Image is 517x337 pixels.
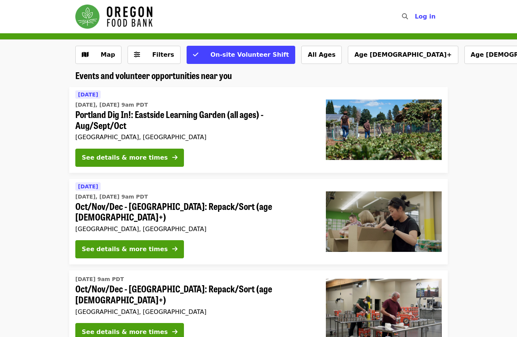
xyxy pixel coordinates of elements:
[75,5,153,29] img: Oregon Food Bank - Home
[82,245,168,254] div: See details & more times
[101,51,115,58] span: Map
[193,51,198,58] i: check icon
[75,308,314,315] div: [GEOGRAPHIC_DATA], [GEOGRAPHIC_DATA]
[152,51,174,58] span: Filters
[82,153,168,162] div: See details & more times
[128,46,181,64] button: Filters (0 selected)
[210,51,289,58] span: On-site Volunteer Shift
[78,92,98,98] span: [DATE]
[75,193,148,201] time: [DATE], [DATE] 9am PDT
[172,328,178,335] i: arrow-right icon
[75,109,314,131] span: Portland Dig In!: Eastside Learning Garden (all ages) - Aug/Sept/Oct
[75,240,184,258] button: See details & more times
[75,283,314,305] span: Oct/Nov/Dec - [GEOGRAPHIC_DATA]: Repack/Sort (age [DEMOGRAPHIC_DATA]+)
[75,275,124,283] time: [DATE] 9am PDT
[348,46,458,64] button: Age [DEMOGRAPHIC_DATA]+
[326,191,442,252] img: Oct/Nov/Dec - Portland: Repack/Sort (age 8+) organized by Oregon Food Bank
[82,328,168,337] div: See details & more times
[172,245,178,253] i: arrow-right icon
[75,101,148,109] time: [DATE], [DATE] 9am PDT
[172,154,178,161] i: arrow-right icon
[301,46,342,64] button: All Ages
[75,134,314,141] div: [GEOGRAPHIC_DATA], [GEOGRAPHIC_DATA]
[402,13,408,20] i: search icon
[75,46,121,64] button: Show map view
[82,51,89,58] i: map icon
[409,9,442,24] button: Log in
[78,183,98,189] span: [DATE]
[75,68,232,82] span: Events and volunteer opportunities near you
[75,225,314,233] div: [GEOGRAPHIC_DATA], [GEOGRAPHIC_DATA]
[75,149,184,167] button: See details & more times
[326,99,442,160] img: Portland Dig In!: Eastside Learning Garden (all ages) - Aug/Sept/Oct organized by Oregon Food Bank
[187,46,295,64] button: On-site Volunteer Shift
[413,8,419,26] input: Search
[415,13,436,20] span: Log in
[69,87,448,173] a: See details for "Portland Dig In!: Eastside Learning Garden (all ages) - Aug/Sept/Oct"
[69,179,448,265] a: See details for "Oct/Nov/Dec - Portland: Repack/Sort (age 8+)"
[75,201,314,223] span: Oct/Nov/Dec - [GEOGRAPHIC_DATA]: Repack/Sort (age [DEMOGRAPHIC_DATA]+)
[134,51,140,58] i: sliders-h icon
